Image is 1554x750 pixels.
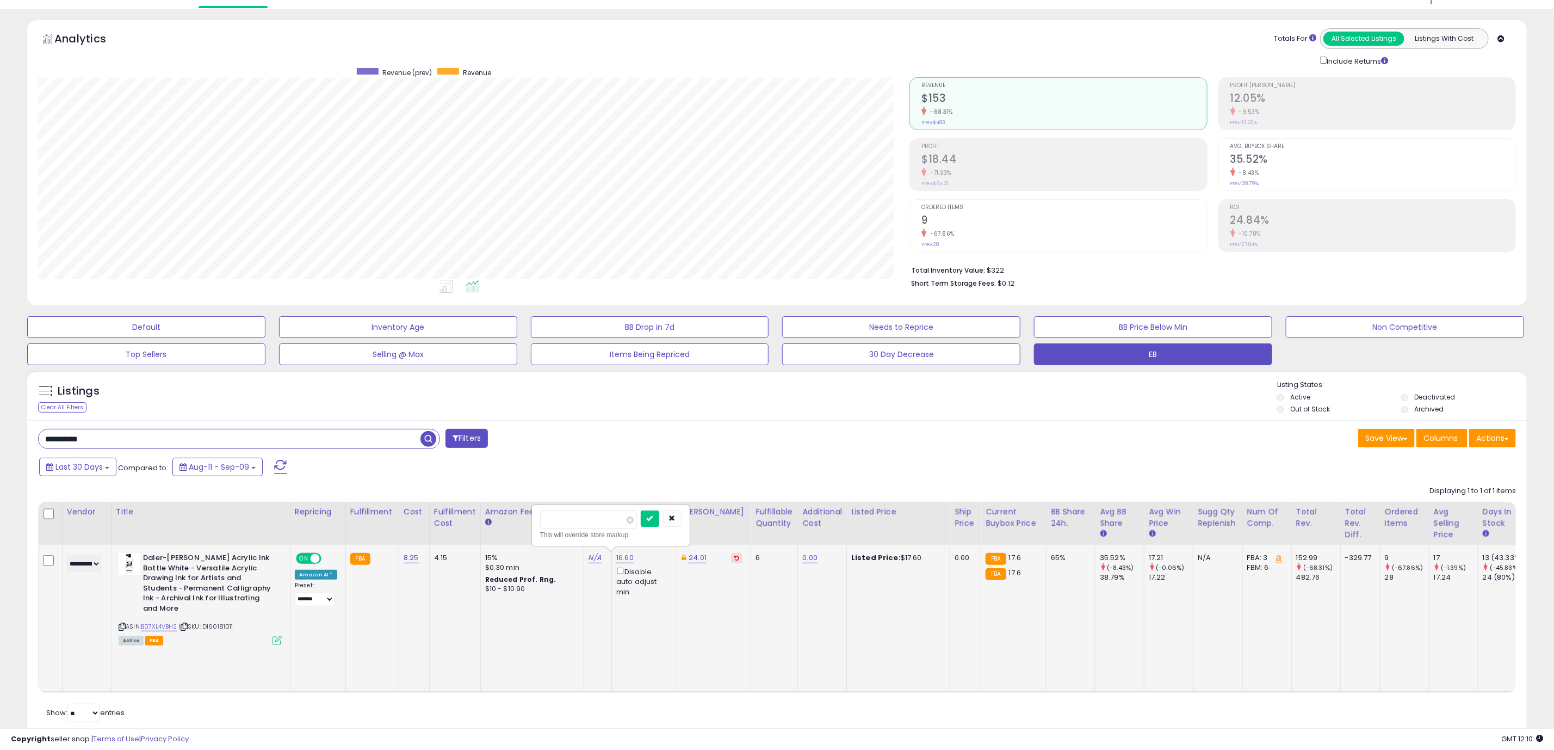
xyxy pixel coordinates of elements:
[682,506,746,518] div: [PERSON_NAME]
[1230,214,1515,229] h2: 24.84%
[1434,573,1478,582] div: 17.24
[1483,529,1489,539] small: Days In Stock.
[1290,404,1330,414] label: Out of Stock
[921,92,1206,107] h2: $153
[1235,169,1259,177] small: -8.43%
[485,575,556,584] b: Reduced Prof. Rng.
[350,553,370,565] small: FBA
[1230,92,1515,107] h2: 12.05%
[116,506,286,518] div: Title
[1414,392,1455,402] label: Deactivated
[1230,83,1515,89] span: Profit [PERSON_NAME]
[1009,568,1021,578] span: 17.6
[141,622,177,631] a: B07XL4VBH2
[926,108,953,116] small: -68.31%
[921,214,1206,229] h2: 9
[11,734,189,745] div: seller snap | |
[93,734,139,744] a: Terms of Use
[434,506,476,529] div: Fulfillment Cost
[1404,32,1485,46] button: Listings With Cost
[1296,506,1336,529] div: Total Rev.
[27,316,265,338] button: Default
[756,553,789,563] div: 6
[1423,433,1458,444] span: Columns
[955,506,976,529] div: Ship Price
[1107,563,1134,572] small: (-8.43%)
[189,462,249,472] span: Aug-11 - Sep-09
[616,552,634,563] a: 16.60
[1230,241,1258,248] small: Prev: 27.84%
[119,553,140,575] img: 31Rf4njs-CL._SL40_.jpg
[1303,563,1333,572] small: (-68.31%)
[1483,553,1527,563] div: 13 (43.33%)
[921,180,949,187] small: Prev: $64.31
[1323,32,1404,46] button: All Selected Listings
[1230,144,1515,150] span: Avg. Buybox Share
[141,734,189,744] a: Privacy Policy
[851,552,901,563] b: Listed Price:
[1312,54,1402,66] div: Include Returns
[1290,392,1310,402] label: Active
[589,552,602,563] a: N/A
[485,518,492,527] small: Amazon Fees.
[986,553,1006,565] small: FBA
[616,565,668,597] div: Disable auto adjust min
[1274,34,1316,44] div: Totals For
[1296,553,1340,563] div: 152.99
[689,552,707,563] a: 24.01
[921,83,1206,89] span: Revenue
[802,552,818,563] a: 0.00
[911,263,1508,276] li: $322
[911,266,985,275] b: Total Inventory Value:
[531,343,769,365] button: Items Being Repriced
[118,463,168,473] span: Compared to:
[1296,573,1340,582] div: 482.76
[1198,506,1238,529] div: Sugg Qty Replenish
[1149,529,1155,539] small: Avg Win Price.
[921,144,1206,150] span: Profit
[1051,506,1091,529] div: BB Share 24h.
[1230,180,1259,187] small: Prev: 38.79%
[1483,506,1522,529] div: Days In Stock
[921,241,939,248] small: Prev: 28
[851,553,942,563] div: $17.60
[1051,553,1087,563] div: 65%
[1490,563,1520,572] small: (-45.83%)
[1034,316,1272,338] button: BB Price Below Min
[1156,563,1184,572] small: (-0.06%)
[46,708,125,718] span: Show: entries
[350,506,394,518] div: Fulfillment
[1385,506,1425,529] div: Ordered Items
[756,506,793,529] div: Fulfillable Quantity
[1392,563,1423,572] small: (-67.86%)
[119,553,282,644] div: ASIN:
[11,734,51,744] strong: Copyright
[1434,553,1478,563] div: 17
[921,205,1206,211] span: Ordered Items
[38,402,86,413] div: Clear All Filters
[1286,316,1524,338] button: Non Competitive
[320,554,337,563] span: OFF
[851,506,945,518] div: Listed Price
[485,585,575,594] div: $10 - $10.90
[782,316,1020,338] button: Needs to Reprice
[295,506,341,518] div: Repricing
[531,316,769,338] button: BB Drop in 7d
[485,506,579,518] div: Amazon Fees
[1100,506,1140,529] div: Avg BB Share
[1501,734,1543,744] span: 2025-10-10 12:10 GMT
[295,570,337,580] div: Amazon AI *
[986,506,1042,529] div: Current Buybox Price
[986,568,1006,580] small: FBA
[1483,573,1527,582] div: 24 (80%)
[1434,506,1473,540] div: Avg Selling Price
[445,429,488,448] button: Filters
[1230,119,1258,126] small: Prev: 13.32%
[279,343,517,365] button: Selling @ Max
[1277,380,1527,390] p: Listing States:
[1469,429,1516,447] button: Actions
[67,506,107,518] div: Vendor
[119,636,144,646] span: All listings currently available for purchase on Amazon
[1358,429,1415,447] button: Save View
[1034,343,1272,365] button: EB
